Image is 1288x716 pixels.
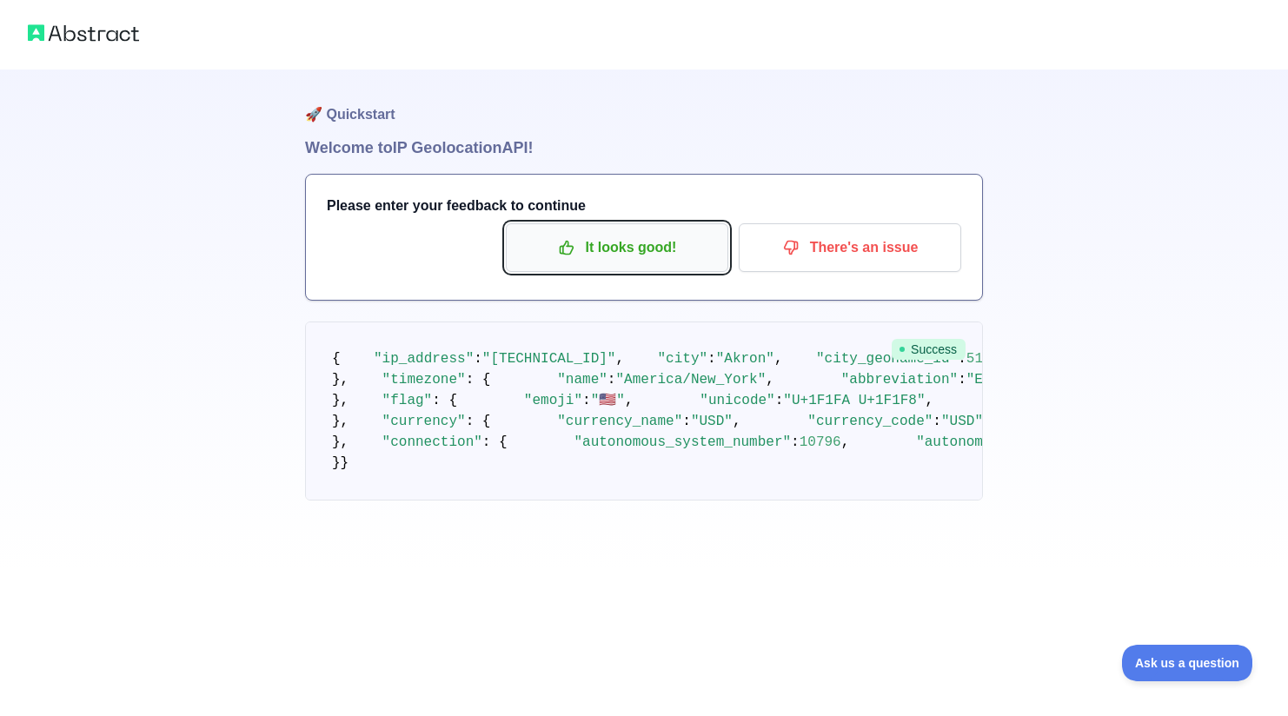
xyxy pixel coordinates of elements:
[958,372,966,388] span: :
[506,223,728,272] button: It looks good!
[607,372,616,388] span: :
[305,70,983,136] h1: 🚀 Quickstart
[783,393,925,408] span: "U+1F1FA U+1F1F8"
[382,414,466,429] span: "currency"
[432,393,457,408] span: : {
[691,414,733,429] span: "USD"
[682,414,691,429] span: :
[1122,645,1253,681] iframe: Toggle Customer Support
[382,372,466,388] span: "timezone"
[716,351,774,367] span: "Akron"
[926,393,934,408] span: ,
[733,414,741,429] span: ,
[466,372,491,388] span: : {
[625,393,634,408] span: ,
[766,372,774,388] span: ,
[752,233,948,262] p: There's an issue
[739,223,961,272] button: There's an issue
[519,233,715,262] p: It looks good!
[474,351,482,367] span: :
[332,351,341,367] span: {
[305,136,983,160] h1: Welcome to IP Geolocation API!
[791,434,800,450] span: :
[574,434,791,450] span: "autonomous_system_number"
[933,414,941,429] span: :
[615,351,624,367] span: ,
[557,414,682,429] span: "currency_name"
[916,434,1183,450] span: "autonomous_system_organization"
[775,393,784,408] span: :
[374,351,474,367] span: "ip_address"
[327,196,961,216] h3: Please enter your feedback to continue
[774,351,783,367] span: ,
[482,351,616,367] span: "[TECHNICAL_ID]"
[700,393,774,408] span: "unicode"
[28,21,139,45] img: Abstract logo
[557,372,607,388] span: "name"
[941,414,983,429] span: "USD"
[841,372,958,388] span: "abbreviation"
[707,351,716,367] span: :
[800,434,841,450] span: 10796
[807,414,933,429] span: "currency_code"
[591,393,625,408] span: "🇺🇸"
[816,351,958,367] span: "city_geoname_id"
[524,393,582,408] span: "emoji"
[841,434,850,450] span: ,
[466,414,491,429] span: : {
[615,372,766,388] span: "America/New_York"
[657,351,707,367] span: "city"
[966,372,1008,388] span: "EDT"
[482,434,508,450] span: : {
[582,393,591,408] span: :
[892,339,966,360] span: Success
[382,393,433,408] span: "flag"
[382,434,482,450] span: "connection"
[966,351,1025,367] span: 5145476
